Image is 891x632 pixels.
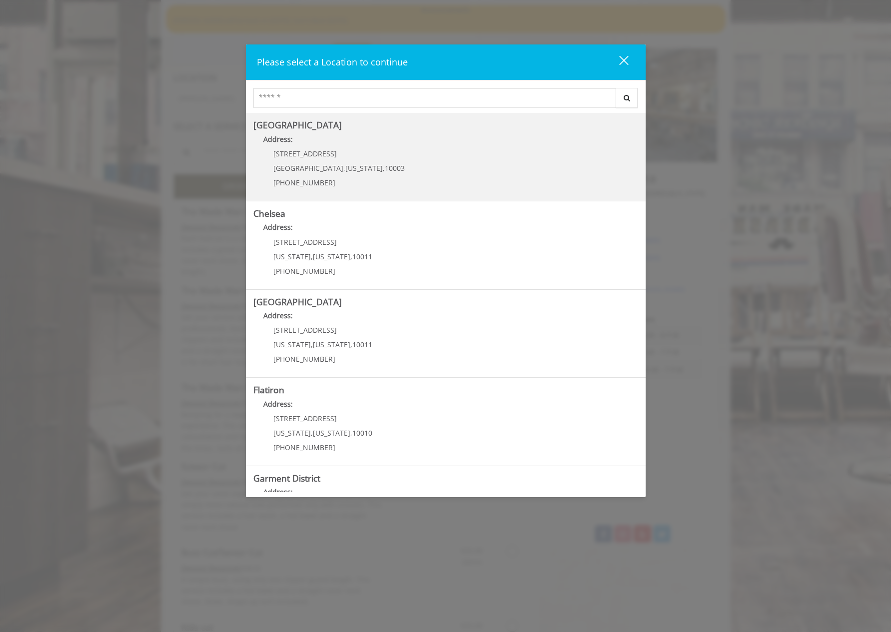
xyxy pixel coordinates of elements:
span: 10003 [385,163,405,173]
span: [US_STATE] [273,340,311,349]
span: [US_STATE] [273,252,311,261]
span: [PHONE_NUMBER] [273,443,335,452]
span: 10011 [352,340,372,349]
span: 10010 [352,428,372,438]
span: [US_STATE] [313,252,350,261]
span: 10011 [352,252,372,261]
i: Search button [621,94,633,101]
span: Please select a Location to continue [257,56,408,68]
span: , [383,163,385,173]
span: , [311,428,313,438]
span: , [350,340,352,349]
b: Address: [263,487,293,497]
b: Address: [263,134,293,144]
span: [STREET_ADDRESS] [273,414,337,423]
b: Address: [263,311,293,320]
span: [GEOGRAPHIC_DATA] [273,163,343,173]
b: Chelsea [253,207,285,219]
b: Address: [263,222,293,232]
b: [GEOGRAPHIC_DATA] [253,119,342,131]
span: [PHONE_NUMBER] [273,266,335,276]
span: [PHONE_NUMBER] [273,354,335,364]
div: Center Select [253,88,638,113]
span: , [343,163,345,173]
span: [STREET_ADDRESS] [273,237,337,247]
button: close dialog [601,52,635,72]
span: , [311,340,313,349]
b: Address: [263,399,293,409]
b: [GEOGRAPHIC_DATA] [253,296,342,308]
span: [US_STATE] [345,163,383,173]
span: [US_STATE] [313,340,350,349]
span: [US_STATE] [273,428,311,438]
b: Garment District [253,472,320,484]
input: Search Center [253,88,616,108]
b: Flatiron [253,384,284,396]
span: [STREET_ADDRESS] [273,325,337,335]
span: [STREET_ADDRESS] [273,149,337,158]
span: , [350,428,352,438]
span: [PHONE_NUMBER] [273,178,335,187]
span: [US_STATE] [313,428,350,438]
span: , [350,252,352,261]
span: , [311,252,313,261]
div: close dialog [608,55,628,70]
